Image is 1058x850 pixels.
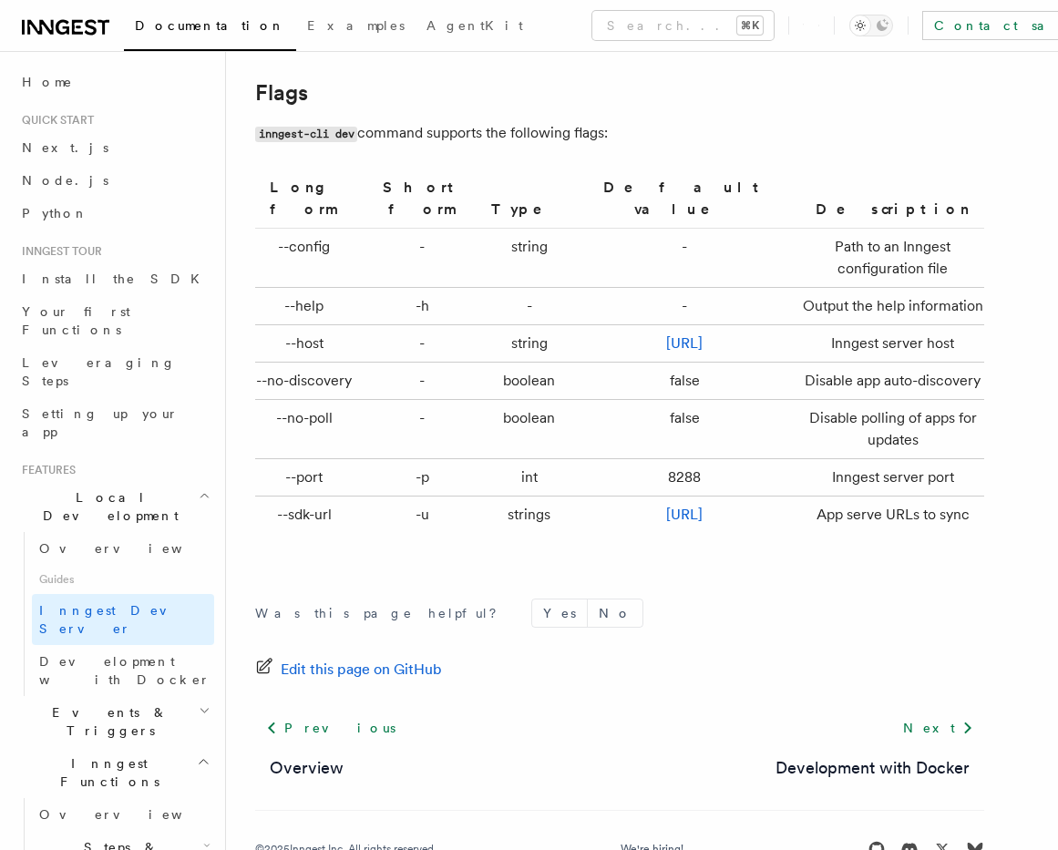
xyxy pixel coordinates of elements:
span: Features [15,463,76,477]
td: 8288 [575,459,795,497]
span: Quick start [15,113,94,128]
td: --host [255,325,361,363]
a: Install the SDK [15,262,214,295]
span: Install the SDK [22,271,211,286]
span: Node.js [22,173,108,188]
td: int [484,459,575,497]
td: Disable app auto-discovery [795,363,984,400]
button: Toggle dark mode [849,15,893,36]
span: Guides [32,565,214,594]
a: [URL] [666,506,703,523]
td: --help [255,288,361,325]
p: Was this page helpful? [255,604,509,622]
span: Examples [307,18,405,33]
td: --no-poll [255,400,361,459]
td: App serve URLs to sync [795,497,984,534]
td: - [575,288,795,325]
span: Inngest Dev Server [39,603,195,636]
a: [URL] [666,334,703,352]
a: Edit this page on GitHub [255,657,442,682]
span: Edit this page on GitHub [281,657,442,682]
td: -h [361,288,484,325]
p: command supports the following flags: [255,120,984,147]
strong: Description [816,200,971,218]
td: --sdk-url [255,497,361,534]
span: Events & Triggers [15,703,199,740]
td: string [484,229,575,288]
span: Setting up your app [22,406,179,439]
button: Search...⌘K [592,11,774,40]
span: Overview [39,541,227,556]
td: Path to an Inngest configuration file [795,229,984,288]
a: Python [15,197,214,230]
td: - [361,363,484,400]
td: -p [361,459,484,497]
td: - [361,400,484,459]
strong: Long form [270,179,338,218]
td: -u [361,497,484,534]
td: strings [484,497,575,534]
span: Python [22,206,88,220]
code: inngest-cli dev [255,127,357,142]
td: --config [255,229,361,288]
td: string [484,325,575,363]
td: boolean [484,363,575,400]
div: Local Development [15,532,214,696]
a: Development with Docker [32,645,214,696]
button: Local Development [15,481,214,532]
a: Flags [255,80,308,106]
span: Your first Functions [22,304,130,337]
a: Examples [296,5,416,49]
span: Next.js [22,140,108,155]
a: AgentKit [416,5,534,49]
strong: Default value [603,179,766,218]
td: Inngest server host [795,325,984,363]
strong: Short form [383,179,461,218]
td: false [575,400,795,459]
a: Overview [32,798,214,831]
td: - [361,325,484,363]
span: Documentation [135,18,285,33]
span: Home [22,73,73,91]
td: Disable polling of apps for updates [795,400,984,459]
button: No [588,599,642,627]
td: - [575,229,795,288]
a: Next.js [15,131,214,164]
span: AgentKit [426,18,523,33]
a: Your first Functions [15,295,214,346]
button: Yes [532,599,587,627]
a: Development with Docker [776,755,970,781]
td: boolean [484,400,575,459]
button: Inngest Functions [15,747,214,798]
a: Node.js [15,164,214,197]
span: Overview [39,807,227,822]
td: - [361,229,484,288]
a: Documentation [124,5,296,51]
span: Development with Docker [39,654,211,687]
a: Home [15,66,214,98]
a: Inngest Dev Server [32,594,214,645]
strong: Type [491,200,568,218]
td: - [484,288,575,325]
button: Events & Triggers [15,696,214,747]
a: Previous [255,712,406,744]
td: false [575,363,795,400]
a: Next [892,712,984,744]
td: --port [255,459,361,497]
td: --no-discovery [255,363,361,400]
span: Local Development [15,488,199,525]
td: Inngest server port [795,459,984,497]
a: Overview [270,755,344,781]
span: Inngest Functions [15,754,197,791]
a: Leveraging Steps [15,346,214,397]
span: Inngest tour [15,244,102,259]
td: Output the help information [795,288,984,325]
kbd: ⌘K [737,16,763,35]
a: Overview [32,532,214,565]
a: Setting up your app [15,397,214,448]
span: Leveraging Steps [22,355,176,388]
